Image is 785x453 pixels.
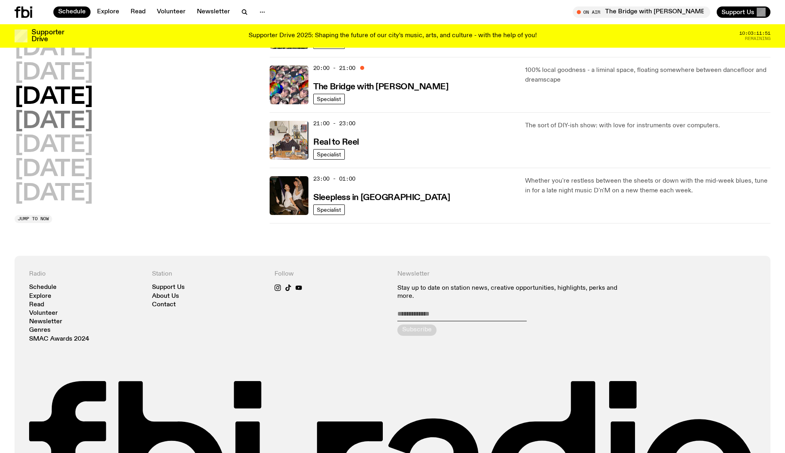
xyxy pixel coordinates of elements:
p: The sort of DIY-ish show: with love for instruments over computers. [525,121,770,131]
a: Sleepless in [GEOGRAPHIC_DATA] [313,192,450,202]
button: [DATE] [15,183,93,205]
span: Remaining [745,36,770,41]
a: Volunteer [29,310,58,316]
a: Schedule [29,284,57,291]
a: Volunteer [152,6,190,18]
p: 100% local goodness - a liminal space, floating somewhere between dancefloor and dreamscape [525,65,770,85]
a: Read [29,302,44,308]
a: Real to Reel [313,137,359,147]
a: Genres [29,327,51,333]
button: [DATE] [15,38,93,60]
h4: Follow [274,270,388,278]
h4: Station [152,270,265,278]
p: Stay up to date on station news, creative opportunities, highlights, perks and more. [397,284,633,300]
span: Support Us [722,8,754,16]
button: [DATE] [15,86,93,109]
button: On AirThe Bridge with [PERSON_NAME] [573,6,710,18]
span: Jump to now [18,217,49,221]
button: [DATE] [15,135,93,157]
span: Specialist [317,206,341,213]
h3: The Bridge with [PERSON_NAME] [313,83,448,91]
span: 23:00 - 01:00 [313,175,355,183]
a: Specialist [313,149,345,160]
a: Contact [152,302,176,308]
a: About Us [152,293,179,299]
img: Jasper Craig Adams holds a vintage camera to his eye, obscuring his face. He is wearing a grey ju... [270,121,308,160]
a: Specialist [313,204,345,215]
a: Support Us [152,284,185,291]
span: Specialist [317,96,341,102]
p: Whether you're restless between the sheets or down with the mid-week blues, tune in for a late ni... [525,176,770,196]
a: Newsletter [192,6,235,18]
span: 21:00 - 23:00 [313,120,355,127]
h3: Sleepless in [GEOGRAPHIC_DATA] [313,194,450,202]
button: [DATE] [15,158,93,181]
button: [DATE] [15,62,93,84]
h4: Radio [29,270,142,278]
a: Newsletter [29,319,62,325]
a: Explore [92,6,124,18]
span: Specialist [317,151,341,157]
button: Support Us [717,6,770,18]
img: Marcus Whale is on the left, bent to his knees and arching back with a gleeful look his face He i... [270,176,308,215]
a: SMAC Awards 2024 [29,336,89,342]
h3: Supporter Drive [32,29,64,43]
h3: Real to Reel [313,138,359,147]
h4: Newsletter [397,270,633,278]
a: Specialist [313,94,345,104]
span: 20:00 - 21:00 [313,64,355,72]
button: [DATE] [15,110,93,133]
button: Subscribe [397,324,437,336]
a: Schedule [53,6,91,18]
p: Supporter Drive 2025: Shaping the future of our city’s music, arts, and culture - with the help o... [249,32,537,40]
a: Read [126,6,150,18]
a: Explore [29,293,51,299]
span: 10:03:11:51 [739,31,770,36]
a: The Bridge with [PERSON_NAME] [313,81,448,91]
button: Jump to now [15,215,52,223]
